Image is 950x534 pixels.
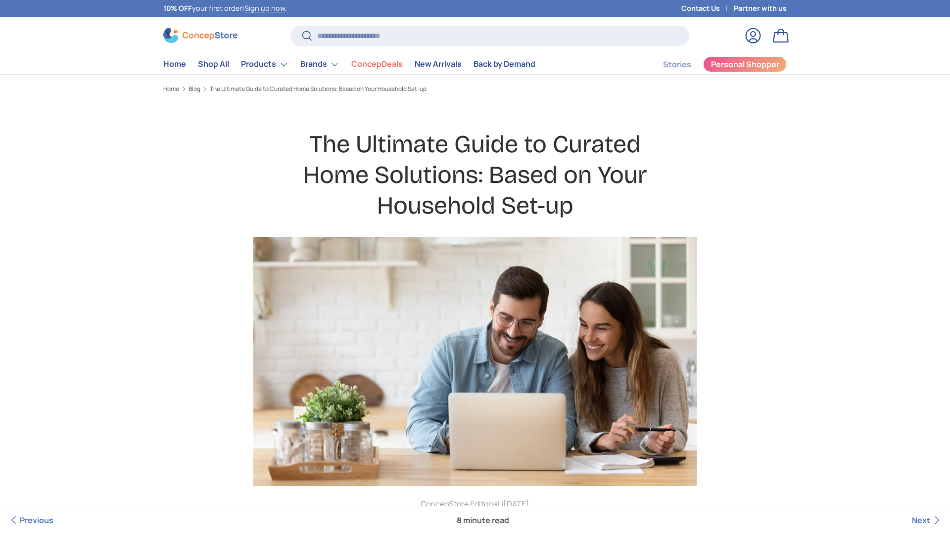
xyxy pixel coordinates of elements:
time: [DATE] [503,498,529,509]
nav: Primary [163,54,535,74]
nav: Breadcrumbs [163,85,787,93]
a: Contact Us [681,3,734,14]
a: ConcepDeals [351,54,403,74]
span: 8 minute read [449,506,517,534]
summary: Products [235,54,294,74]
a: Next [912,506,942,534]
strong: 10% OFF [163,3,192,13]
span: Previous [20,515,53,526]
a: New Arrivals [415,54,462,74]
a: Previous [8,506,53,534]
a: Shop All [198,54,229,74]
img: ConcepStore [163,28,237,43]
a: Home [163,54,186,74]
a: Sign up now [244,3,285,13]
a: Home [163,86,179,92]
summary: Brands [294,54,345,74]
a: Back by Demand [474,54,535,74]
p: your first order! . [163,3,287,14]
a: Stories [663,55,691,74]
span: Next [912,515,930,526]
p: ConcepStore Editorial | [285,498,665,510]
a: The Ultimate Guide to Curated Home Solutions: Based on Your Household Set-up [210,86,427,92]
a: Partner with us [734,3,787,14]
h1: The Ultimate Guide to Curated Home Solutions: Based on Your Household Set-up [285,129,665,222]
img: couple-planning-something-concepstore-eguide [253,237,697,486]
a: Products [241,54,288,74]
a: Brands [300,54,339,74]
a: Blog [189,86,200,92]
a: Personal Shopper [703,56,787,72]
span: Personal Shopper [711,60,779,68]
nav: Secondary [639,54,787,74]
